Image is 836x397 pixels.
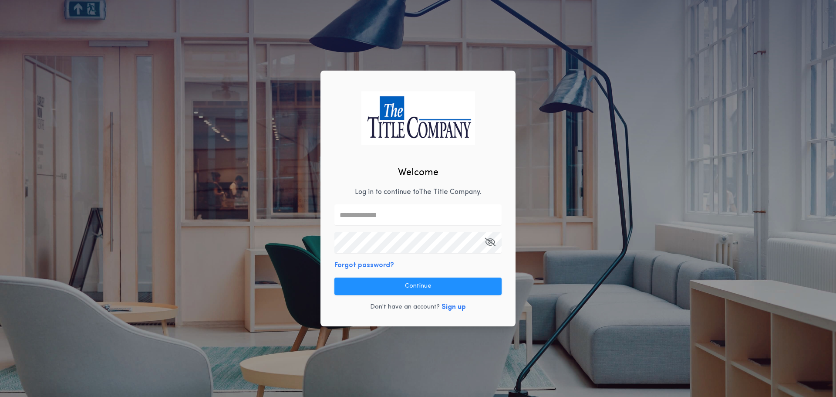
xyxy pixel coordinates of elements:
[398,166,438,180] h2: Welcome
[361,91,475,145] img: logo
[442,302,466,312] button: Sign up
[334,260,394,271] button: Forgot password?
[370,303,440,312] p: Don't have an account?
[334,278,502,295] button: Continue
[355,187,482,197] p: Log in to continue to The Title Company .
